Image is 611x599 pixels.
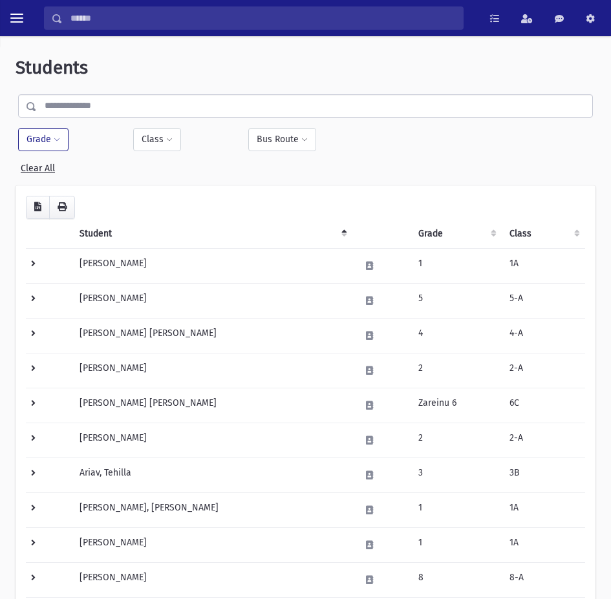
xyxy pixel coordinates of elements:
[72,423,352,457] td: [PERSON_NAME]
[133,128,181,151] button: Class
[411,562,502,597] td: 8
[411,423,502,457] td: 2
[16,57,88,78] span: Students
[72,248,352,283] td: [PERSON_NAME]
[72,353,352,388] td: [PERSON_NAME]
[72,283,352,318] td: [PERSON_NAME]
[502,457,585,492] td: 3B
[502,283,585,318] td: 5-A
[411,457,502,492] td: 3
[411,283,502,318] td: 5
[502,248,585,283] td: 1A
[63,6,463,30] input: Search
[502,423,585,457] td: 2-A
[502,219,585,249] th: Class: activate to sort column ascending
[502,388,585,423] td: 6C
[411,353,502,388] td: 2
[411,492,502,527] td: 1
[49,196,75,219] button: Print
[72,219,352,249] th: Student: activate to sort column descending
[72,492,352,527] td: [PERSON_NAME], [PERSON_NAME]
[72,457,352,492] td: Ariav, Tehilla
[411,219,502,249] th: Grade: activate to sort column ascending
[72,318,352,353] td: [PERSON_NAME] [PERSON_NAME]
[411,318,502,353] td: 4
[502,562,585,597] td: 8-A
[18,128,69,151] button: Grade
[502,527,585,562] td: 1A
[72,527,352,562] td: [PERSON_NAME]
[21,158,55,174] a: Clear All
[248,128,316,151] button: Bus Route
[411,248,502,283] td: 1
[5,6,28,30] button: toggle menu
[502,318,585,353] td: 4-A
[72,562,352,597] td: [PERSON_NAME]
[72,388,352,423] td: [PERSON_NAME] [PERSON_NAME]
[26,196,50,219] button: CSV
[502,353,585,388] td: 2-A
[411,527,502,562] td: 1
[411,388,502,423] td: Zareinu 6
[502,492,585,527] td: 1A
